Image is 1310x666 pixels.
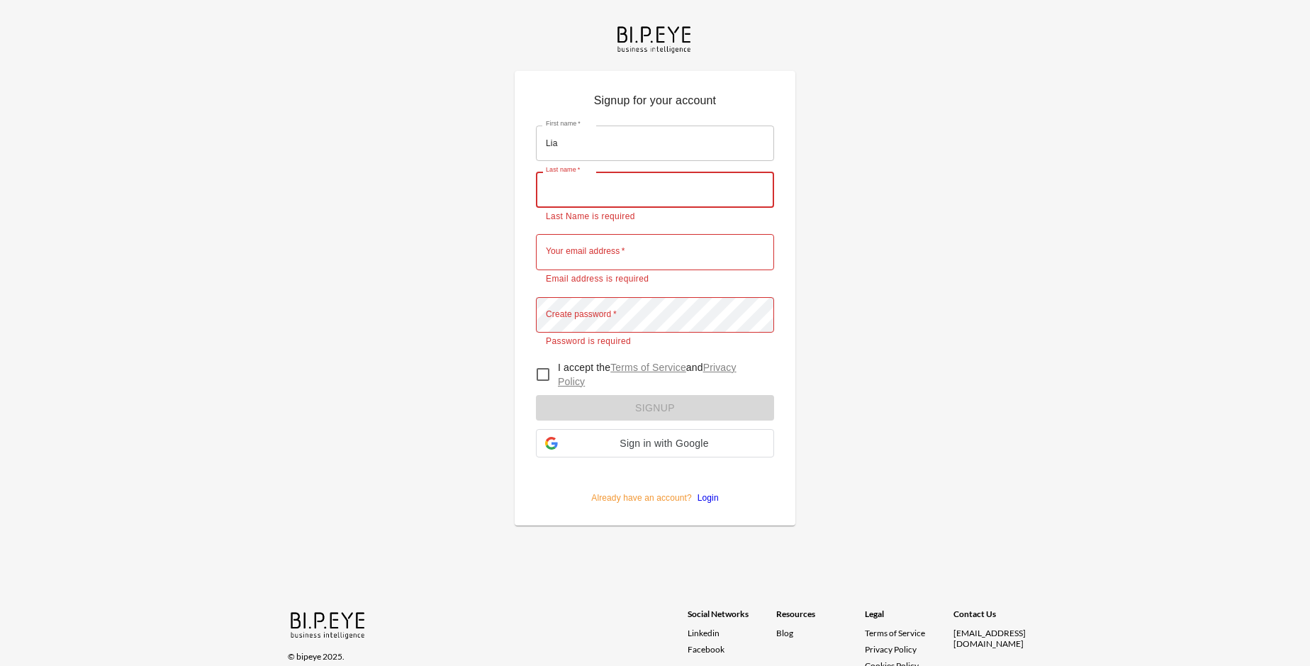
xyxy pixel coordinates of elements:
a: Privacy Policy [865,644,917,655]
span: Linkedin [688,628,720,638]
div: Resources [776,609,865,628]
p: Last Name is required [546,210,764,224]
a: Terms of Service [610,362,686,373]
img: bipeye-logo [615,23,695,55]
a: Linkedin [688,628,776,638]
a: Terms of Service [865,628,948,638]
p: Password is required [546,335,764,349]
label: First name [546,119,581,128]
div: Sign in with Google [536,429,774,457]
div: [EMAIL_ADDRESS][DOMAIN_NAME] [953,628,1042,649]
span: Sign in with Google [564,438,765,449]
div: Legal [865,609,953,628]
a: Facebook [688,644,776,655]
span: Facebook [688,644,724,655]
div: Social Networks [688,609,776,628]
p: I accept the and [558,360,763,389]
p: Signup for your account [536,92,774,115]
div: Contact Us [953,609,1042,628]
a: Blog [776,628,793,638]
a: Privacy Policy [558,362,737,387]
img: bipeye-logo [288,609,369,640]
label: Last name [546,165,580,174]
p: Email address is required [546,272,764,287]
a: Login [692,493,719,503]
div: © bipeye 2025. [288,643,668,662]
p: Already have an account? [536,469,774,504]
